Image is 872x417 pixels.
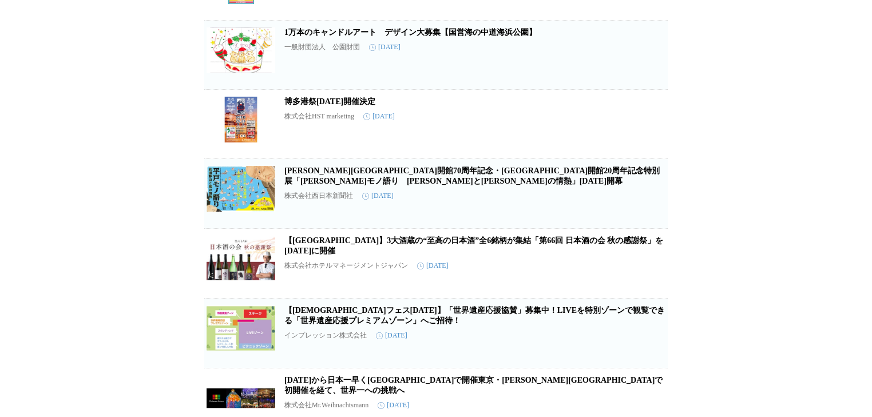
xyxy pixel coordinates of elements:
time: [DATE] [417,261,449,270]
p: 株式会社HST marketing [284,112,354,121]
a: 1万本のキャンドルアート デザイン大募集【国営海の中道海浜公園】 [284,28,537,37]
img: 1万本のキャンドルアート デザイン大募集【国営海の中道海浜公園】 [207,27,275,73]
a: 【[GEOGRAPHIC_DATA]】3大酒蔵の“至高の日本酒”全6銘柄が集結「第66回 日本酒の会 秋の感謝祭」を[DATE]に開催 [284,236,663,255]
a: [PERSON_NAME][GEOGRAPHIC_DATA]開館70周年記念・[GEOGRAPHIC_DATA]開館20周年記念特別展「[PERSON_NAME]モノ語り [PERSON_NAM... [284,166,660,185]
img: 博多港祭2025開催決定 [207,97,275,142]
p: 一般財団法人 公園財団 [284,42,360,52]
img: 松浦史料博物館開館70周年記念・九州国立博物館開館20周年記念特別展「平戸モノ語り 松浦静山と熈の情熱」2026年1月20日（火）開幕 [207,166,275,212]
time: [DATE] [378,401,409,410]
time: [DATE] [376,331,407,340]
p: 株式会社西日本新聞社 [284,191,353,201]
a: 【[DEMOGRAPHIC_DATA]フェス[DATE]】「世界遺産応援協賛」募集中！LIVEを特別ゾーンで観覧できる「世界遺産応援プレミアムゾーン」へご招待！ [284,306,665,325]
time: [DATE] [363,112,395,121]
time: [DATE] [362,192,394,200]
img: 【宗像フェス2025】「世界遺産応援協賛」募集中！LIVEを特別ゾーンで観覧できる「世界遺産応援プレミアムゾーン」へご招待！ [207,305,275,351]
p: 株式会社Mr.Weihnachtsmann [284,400,368,410]
a: 博多港祭[DATE]開催決定 [284,97,375,106]
time: [DATE] [369,43,401,51]
p: 株式会社ホテルマネージメントジャパン [284,261,408,271]
img: 【オリエンタルホテル福岡 博多ステーション】3大酒蔵の“至高の日本酒”全6銘柄が集結「第66回 日本酒の会 秋の感謝祭」を2025年11月1日（土）に開催 [207,236,275,281]
p: インプレッション株式会社 [284,331,367,340]
a: [DATE]から日本一早く[GEOGRAPHIC_DATA]で開催 東京・[PERSON_NAME][GEOGRAPHIC_DATA]で初開催を経て、世界一への挑戦へ [284,376,663,395]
